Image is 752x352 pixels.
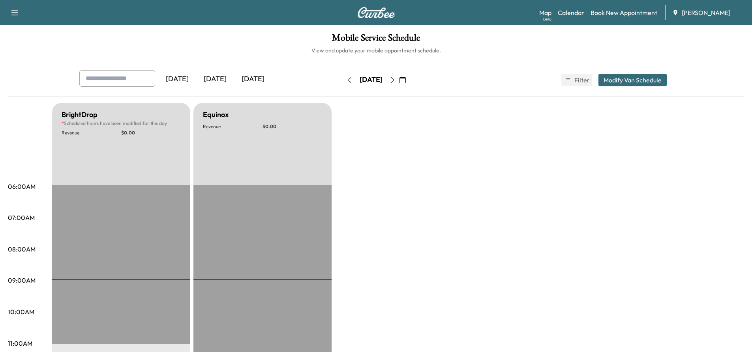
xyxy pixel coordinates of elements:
[8,339,32,348] p: 11:00AM
[8,244,36,254] p: 08:00AM
[558,8,584,17] a: Calendar
[158,70,196,88] div: [DATE]
[121,130,181,136] p: $ 0.00
[574,75,589,85] span: Filter
[8,213,35,222] p: 07:00AM
[62,130,121,136] p: Revenue
[543,16,551,22] div: Beta
[8,33,744,47] h1: Mobile Service Schedule
[62,120,181,127] p: Scheduled hours have been modified for this day
[234,70,272,88] div: [DATE]
[591,8,657,17] a: Book New Appointment
[8,47,744,54] h6: View and update your mobile appointment schedule.
[8,182,36,191] p: 06:00AM
[8,276,36,285] p: 09:00AM
[203,109,229,120] h5: Equinox
[682,8,730,17] span: [PERSON_NAME]
[561,74,592,86] button: Filter
[598,74,667,86] button: Modify Van Schedule
[8,307,34,317] p: 10:00AM
[357,7,395,18] img: Curbee Logo
[203,123,263,130] p: Revenue
[263,123,322,130] p: $ 0.00
[360,75,383,85] div: [DATE]
[62,109,98,120] h5: BrightDrop
[539,8,551,17] a: MapBeta
[196,70,234,88] div: [DATE]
